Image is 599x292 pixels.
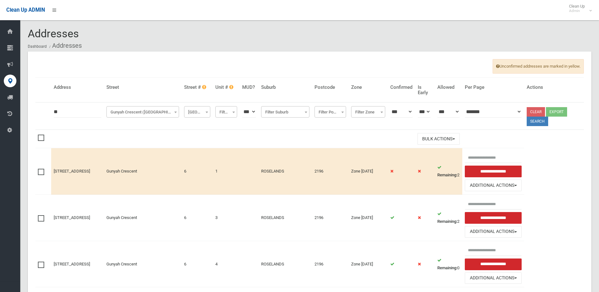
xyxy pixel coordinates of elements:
[54,262,90,266] a: [STREET_ADDRESS]
[182,148,213,195] td: 6
[104,148,182,195] td: Gunyah Crescent
[263,108,308,117] span: Filter Suburb
[351,85,386,90] h4: Zone
[215,85,237,90] h4: Unit #
[435,195,462,241] td: 2
[259,241,312,287] td: ROSELANDS
[217,108,236,117] span: Filter Unit #
[104,195,182,241] td: Gunyah Crescent
[527,85,581,90] h4: Actions
[106,85,179,90] h4: Street
[437,85,460,90] h4: Allowed
[104,241,182,287] td: Gunyah Crescent
[353,108,384,117] span: Filter Zone
[108,108,177,117] span: Gunyah Crescent (ROSELANDS)
[351,106,386,118] span: Filter Zone
[465,272,522,284] button: Additional Actions
[184,106,210,118] span: Filter Street #
[566,4,591,13] span: Clean Up
[54,85,101,90] h4: Address
[261,85,309,90] h4: Suburb
[418,85,433,95] h4: Is Early
[184,85,210,90] h4: Street #
[437,265,457,270] strong: Remaining:
[349,241,388,287] td: Zone [DATE]
[349,195,388,241] td: Zone [DATE]
[435,148,462,195] td: 2
[106,106,179,118] span: Gunyah Crescent (ROSELANDS)
[349,148,388,195] td: Zone [DATE]
[316,108,344,117] span: Filter Postcode
[493,59,584,74] span: Unconfirmed addresses are marked in yellow.
[312,148,349,195] td: 2196
[314,85,346,90] h4: Postcode
[48,40,82,52] li: Addresses
[54,169,90,173] a: [STREET_ADDRESS]
[437,219,457,224] strong: Remaining:
[417,133,460,145] button: Bulk Actions
[28,27,79,40] span: Addresses
[437,173,457,177] strong: Remaining:
[259,195,312,241] td: ROSELANDS
[6,7,45,13] span: Clean Up ADMIN
[312,241,349,287] td: 2196
[182,241,213,287] td: 6
[28,44,47,49] a: Dashboard
[569,9,585,13] small: Admin
[314,106,346,118] span: Filter Postcode
[215,106,237,118] span: Filter Unit #
[312,195,349,241] td: 2196
[259,148,312,195] td: ROSELANDS
[213,241,240,287] td: 4
[465,85,522,90] h4: Per Page
[54,215,90,220] a: [STREET_ADDRESS]
[435,241,462,287] td: 0
[213,148,240,195] td: 1
[242,85,256,90] h4: MUD?
[465,226,522,238] button: Additional Actions
[390,85,412,90] h4: Confirmed
[213,195,240,241] td: 3
[546,107,567,117] button: Export
[182,195,213,241] td: 6
[527,117,548,126] button: Search
[261,106,309,118] span: Filter Suburb
[465,179,522,191] button: Additional Actions
[527,107,545,117] a: Clear
[186,108,209,117] span: Filter Street #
